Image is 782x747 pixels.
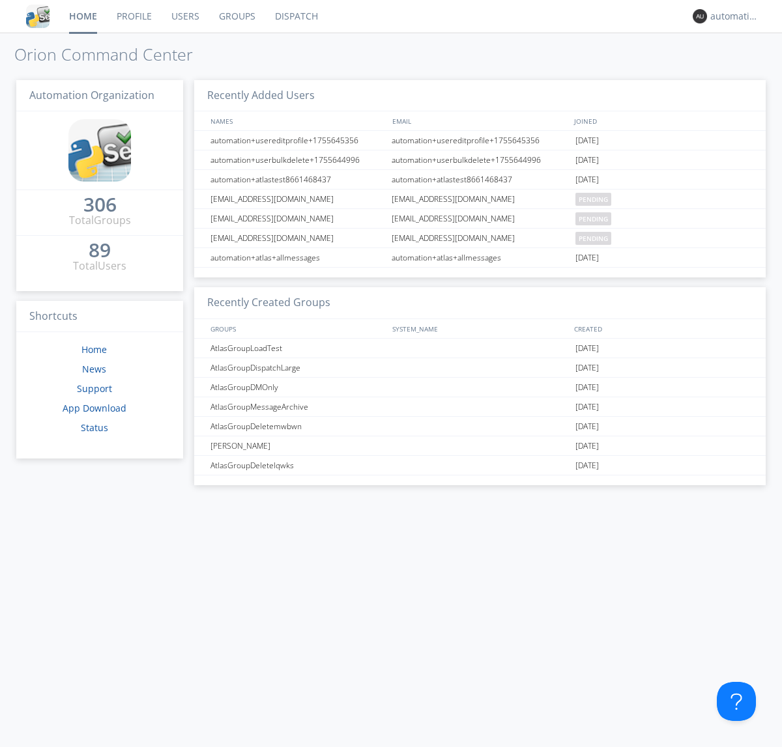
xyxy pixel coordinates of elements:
div: [EMAIL_ADDRESS][DOMAIN_NAME] [388,229,572,247]
a: automation+userbulkdelete+1755644996automation+userbulkdelete+1755644996[DATE] [194,150,766,170]
span: [DATE] [575,150,599,170]
div: [EMAIL_ADDRESS][DOMAIN_NAME] [207,209,388,228]
div: 89 [89,244,111,257]
span: [DATE] [575,397,599,417]
div: GROUPS [207,319,386,338]
div: NAMES [207,111,386,130]
div: [EMAIL_ADDRESS][DOMAIN_NAME] [388,190,572,208]
div: AtlasGroupDeletemwbwn [207,417,388,436]
a: Home [81,343,107,356]
a: Status [81,421,108,434]
div: automation+atlastest8661468437 [388,170,572,189]
img: 373638.png [693,9,707,23]
span: [DATE] [575,358,599,378]
span: [DATE] [575,248,599,268]
div: automation+atlas+allmessages [388,248,572,267]
img: cddb5a64eb264b2086981ab96f4c1ba7 [26,5,50,28]
a: [EMAIL_ADDRESS][DOMAIN_NAME][EMAIL_ADDRESS][DOMAIN_NAME]pending [194,229,766,248]
span: [DATE] [575,131,599,150]
a: AtlasGroupLoadTest[DATE] [194,339,766,358]
div: [EMAIL_ADDRESS][DOMAIN_NAME] [207,229,388,247]
div: JOINED [571,111,753,130]
div: automation+userbulkdelete+1755644996 [388,150,572,169]
span: pending [575,232,611,245]
div: Total Users [73,259,126,274]
div: automation+atlas0020 [710,10,759,23]
a: AtlasGroupMessageArchive[DATE] [194,397,766,417]
a: automation+atlas+allmessagesautomation+atlas+allmessages[DATE] [194,248,766,268]
div: CREATED [571,319,753,338]
span: Automation Organization [29,88,154,102]
span: [DATE] [575,378,599,397]
span: [DATE] [575,170,599,190]
div: [EMAIL_ADDRESS][DOMAIN_NAME] [388,209,572,228]
a: Support [77,382,112,395]
span: [DATE] [575,417,599,436]
div: [PERSON_NAME] [207,436,388,455]
a: [EMAIL_ADDRESS][DOMAIN_NAME][EMAIL_ADDRESS][DOMAIN_NAME]pending [194,209,766,229]
a: News [82,363,106,375]
div: automation+atlas+allmessages [207,248,388,267]
div: AtlasGroupDispatchLarge [207,358,388,377]
div: AtlasGroupLoadTest [207,339,388,358]
a: AtlasGroupDispatchLarge[DATE] [194,358,766,378]
div: Total Groups [69,213,131,228]
iframe: Toggle Customer Support [717,682,756,721]
div: automation+atlastest8661468437 [207,170,388,189]
div: automation+userbulkdelete+1755644996 [207,150,388,169]
div: AtlasGroupDMOnly [207,378,388,397]
span: [DATE] [575,339,599,358]
img: cddb5a64eb264b2086981ab96f4c1ba7 [68,119,131,182]
h3: Recently Added Users [194,80,766,112]
div: AtlasGroupMessageArchive [207,397,388,416]
div: AtlasGroupDeletelqwks [207,456,388,475]
a: AtlasGroupDeletelqwks[DATE] [194,456,766,475]
span: [DATE] [575,436,599,456]
a: 306 [83,198,117,213]
h3: Shortcuts [16,301,183,333]
span: pending [575,193,611,206]
div: SYSTEM_NAME [389,319,571,338]
a: AtlasGroupDeletemwbwn[DATE] [194,417,766,436]
a: [EMAIL_ADDRESS][DOMAIN_NAME][EMAIL_ADDRESS][DOMAIN_NAME]pending [194,190,766,209]
a: automation+atlastest8661468437automation+atlastest8661468437[DATE] [194,170,766,190]
div: EMAIL [389,111,571,130]
span: pending [575,212,611,225]
div: automation+usereditprofile+1755645356 [207,131,388,150]
h3: Recently Created Groups [194,287,766,319]
div: automation+usereditprofile+1755645356 [388,131,572,150]
a: App Download [63,402,126,414]
a: automation+usereditprofile+1755645356automation+usereditprofile+1755645356[DATE] [194,131,766,150]
a: 89 [89,244,111,259]
div: 306 [83,198,117,211]
a: [PERSON_NAME][DATE] [194,436,766,456]
div: [EMAIL_ADDRESS][DOMAIN_NAME] [207,190,388,208]
span: [DATE] [575,456,599,475]
a: AtlasGroupDMOnly[DATE] [194,378,766,397]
